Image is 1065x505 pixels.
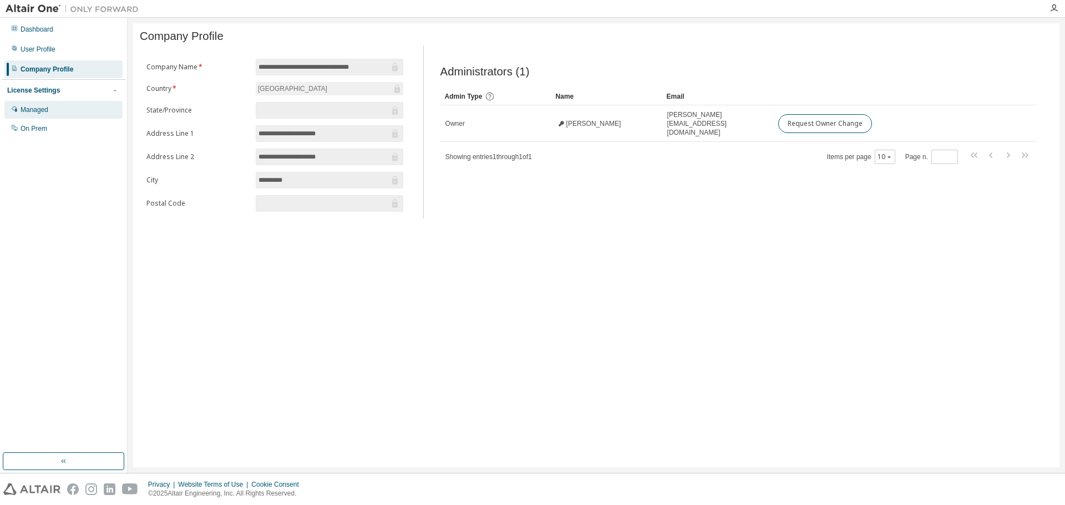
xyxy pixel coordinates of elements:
span: Administrators (1) [440,65,530,78]
span: Owner [445,119,465,128]
button: Request Owner Change [778,114,872,133]
label: Company Name [146,63,249,72]
img: youtube.svg [122,483,138,495]
div: Company Profile [21,65,73,74]
img: facebook.svg [67,483,79,495]
span: Admin Type [445,93,483,100]
div: Name [556,88,658,105]
span: Company Profile [140,30,224,43]
div: Cookie Consent [251,480,305,489]
img: instagram.svg [85,483,97,495]
div: Privacy [148,480,178,489]
label: Address Line 1 [146,129,249,138]
span: [PERSON_NAME] [566,119,621,128]
div: On Prem [21,124,47,133]
div: Website Terms of Use [178,480,251,489]
span: [PERSON_NAME][EMAIL_ADDRESS][DOMAIN_NAME] [667,110,768,137]
img: altair_logo.svg [3,483,60,495]
span: Items per page [827,150,895,164]
label: State/Province [146,106,249,115]
label: City [146,176,249,185]
label: Country [146,84,249,93]
div: [GEOGRAPHIC_DATA] [256,83,329,95]
button: 10 [878,152,892,161]
label: Postal Code [146,199,249,208]
img: Altair One [6,3,144,14]
label: Address Line 2 [146,152,249,161]
div: Dashboard [21,25,53,34]
div: License Settings [7,86,60,95]
span: Page n. [905,150,958,164]
div: Email [667,88,769,105]
span: Showing entries 1 through 1 of 1 [445,153,532,161]
p: © 2025 Altair Engineering, Inc. All Rights Reserved. [148,489,306,498]
div: [GEOGRAPHIC_DATA] [256,82,403,95]
img: linkedin.svg [104,483,115,495]
div: User Profile [21,45,55,54]
div: Managed [21,105,48,114]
